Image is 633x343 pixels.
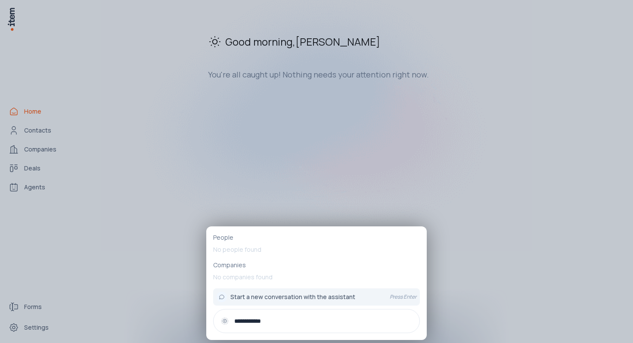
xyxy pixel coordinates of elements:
[206,226,427,340] div: PeopleNo people foundCompaniesNo companies foundStart a new conversation with the assistantPress ...
[213,261,420,269] p: Companies
[213,233,420,242] p: People
[213,269,420,285] p: No companies found
[213,242,420,257] p: No people found
[213,288,420,306] button: Start a new conversation with the assistantPress Enter
[230,293,355,301] span: Start a new conversation with the assistant
[390,294,416,300] p: Press Enter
